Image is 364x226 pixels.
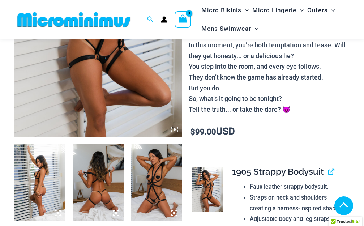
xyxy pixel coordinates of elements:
[192,167,223,212] img: Truth or Dare Black 1905 Bodysuit 611 Micro
[147,15,154,24] a: Search icon link
[252,1,296,20] span: Micro Lingerie
[241,1,249,20] span: Menu Toggle
[201,20,251,38] span: Mens Swimwear
[73,144,124,221] img: Truth or Dare Black 1905 Bodysuit 611 Micro
[250,214,344,225] li: Adjustable body and leg straps.
[201,1,241,20] span: Micro Bikinis
[161,16,167,23] a: Account icon link
[14,144,65,221] img: Truth or Dare Black 1905 Bodysuit 611 Micro
[232,166,324,177] span: 1905 Strappy Bodysuit
[250,182,344,192] li: Faux leather strappy bodysuit.
[251,20,258,38] span: Menu Toggle
[190,127,195,136] span: $
[305,1,337,20] a: OutersMenu ToggleMenu Toggle
[131,144,182,221] img: Truth or Dare Black 1905 Bodysuit 611 Micro
[250,1,305,20] a: Micro LingerieMenu ToggleMenu Toggle
[200,20,260,38] a: Mens SwimwearMenu ToggleMenu Toggle
[250,192,344,214] li: Straps on neck and shoulders creating a harness-inspired shape.
[307,1,328,20] span: Outers
[190,127,216,136] bdi: 99.00
[328,1,335,20] span: Menu Toggle
[14,12,133,28] img: MM SHOP LOGO FLAT
[189,126,350,137] p: USD
[296,1,304,20] span: Menu Toggle
[200,1,250,20] a: Micro BikinisMenu ToggleMenu Toggle
[175,11,191,28] a: View Shopping Cart, empty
